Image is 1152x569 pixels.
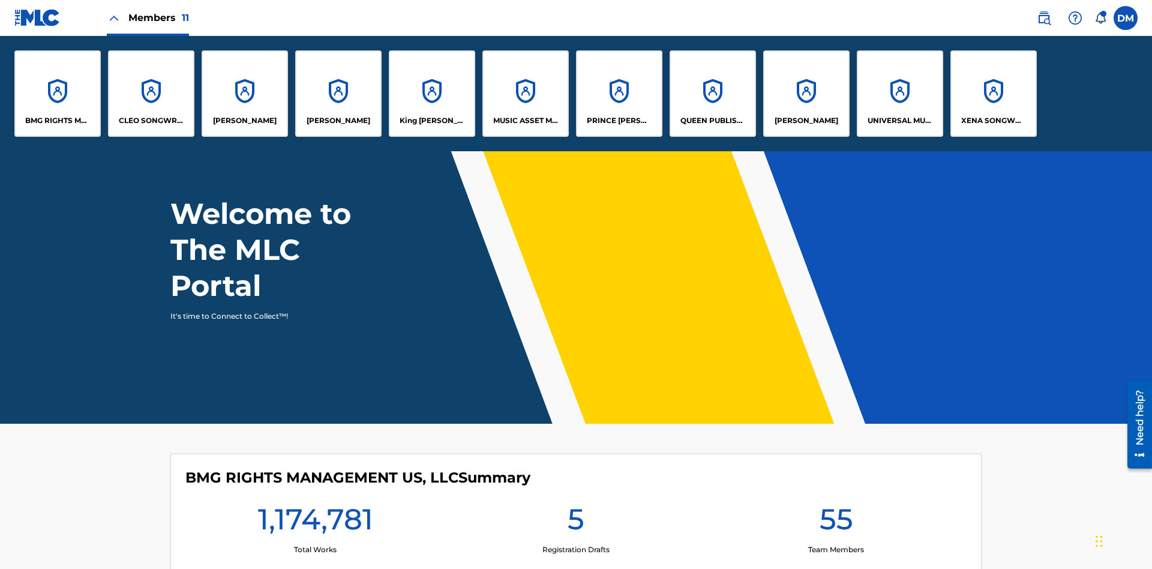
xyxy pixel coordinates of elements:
p: Team Members [808,544,864,555]
iframe: Chat Widget [1092,511,1152,569]
p: ELVIS COSTELLO [213,115,277,126]
a: AccountsBMG RIGHTS MANAGEMENT US, LLC [14,50,101,137]
p: BMG RIGHTS MANAGEMENT US, LLC [25,115,91,126]
a: Public Search [1032,6,1056,30]
iframe: Resource Center [1118,376,1152,475]
span: Members [128,11,189,25]
p: RONALD MCTESTERSON [775,115,838,126]
h1: 55 [820,501,853,544]
p: Registration Drafts [542,544,610,555]
a: AccountsCLEO SONGWRITER [108,50,194,137]
h1: Welcome to The MLC Portal [170,196,395,304]
p: It's time to Connect to Collect™! [170,311,379,322]
div: Help [1063,6,1087,30]
h4: BMG RIGHTS MANAGEMENT US, LLC [185,469,530,487]
h1: 1,174,781 [258,501,373,544]
a: AccountsQUEEN PUBLISHA [670,50,756,137]
p: PRINCE MCTESTERSON [587,115,652,126]
p: CLEO SONGWRITER [119,115,184,126]
a: Accounts[PERSON_NAME] [763,50,850,137]
div: User Menu [1114,6,1138,30]
h1: 5 [568,501,584,544]
a: Accounts[PERSON_NAME] [295,50,382,137]
a: Accounts[PERSON_NAME] [202,50,288,137]
a: AccountsPRINCE [PERSON_NAME] [576,50,662,137]
a: AccountsUNIVERSAL MUSIC PUB GROUP [857,50,943,137]
img: MLC Logo [14,9,61,26]
p: EYAMA MCSINGER [307,115,370,126]
div: Drag [1096,523,1103,559]
a: AccountsKing [PERSON_NAME] [389,50,475,137]
p: XENA SONGWRITER [961,115,1027,126]
p: King McTesterson [400,115,465,126]
a: AccountsXENA SONGWRITER [950,50,1037,137]
img: help [1068,11,1082,25]
p: UNIVERSAL MUSIC PUB GROUP [868,115,933,126]
p: QUEEN PUBLISHA [680,115,746,126]
p: Total Works [294,544,337,555]
img: Close [107,11,121,25]
div: Notifications [1094,12,1106,24]
img: search [1037,11,1051,25]
p: MUSIC ASSET MANAGEMENT (MAM) [493,115,559,126]
span: 11 [182,12,189,23]
a: AccountsMUSIC ASSET MANAGEMENT (MAM) [482,50,569,137]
